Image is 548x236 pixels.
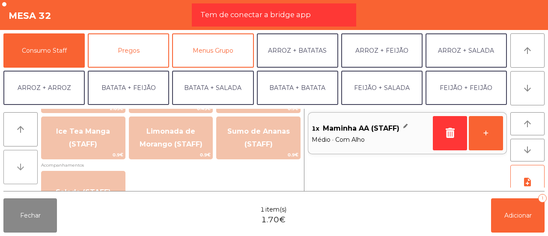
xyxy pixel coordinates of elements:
[3,112,38,146] button: arrow_upward
[88,33,169,68] button: Pregos
[3,71,85,105] button: ARROZ + ARROZ
[341,33,423,68] button: ARROZ + FEIJÃO
[9,9,51,22] h4: Mesa 32
[217,151,300,159] span: 0.9€
[522,83,533,93] i: arrow_downward
[261,214,286,226] span: 1.70€
[504,212,532,219] span: Adicionar
[3,198,57,233] button: Fechar
[491,198,545,233] button: Adicionar1
[42,151,125,159] span: 0.9€
[469,116,503,150] button: +
[172,71,253,105] button: BATATA + SALADA
[538,194,547,203] div: 1
[129,105,213,113] span: 0.45€
[257,33,338,68] button: ARROZ + BATATAS
[140,127,203,148] span: Limonada de Morango (STAFF)
[426,71,507,105] button: FEIJÃO + FEIJÃO
[227,127,290,148] span: Sumo de Ananas (STAFF)
[15,162,26,172] i: arrow_downward
[522,45,533,56] i: arrow_upward
[200,9,311,20] span: Tem de conectar a bridge app
[522,119,533,129] i: arrow_upward
[522,177,533,187] i: note_add
[510,71,545,105] button: arrow_downward
[426,33,507,68] button: ARROZ + SALADA
[56,188,111,196] span: Salada (STAFF)
[129,151,213,159] span: 0.9€
[323,122,399,135] span: Maminha AA (STAFF)
[522,145,533,155] i: arrow_downward
[265,205,286,214] span: item(s)
[510,139,545,162] button: arrow_downward
[3,150,38,184] button: arrow_downward
[341,71,423,105] button: FEIJÃO + SALADA
[41,161,301,169] span: Acompanhamentos
[510,112,545,135] button: arrow_upward
[510,165,545,199] button: note_add
[172,33,253,68] button: Menus Grupo
[312,135,429,144] span: Médio · Com Alho
[88,71,169,105] button: BATATA + FEIJÃO
[260,205,265,214] span: 1
[217,105,300,113] span: 0.9€
[56,127,110,148] span: Ice Tea Manga (STAFF)
[312,122,319,135] span: 1x
[3,33,85,68] button: Consumo Staff
[15,124,26,134] i: arrow_upward
[510,33,545,68] button: arrow_upward
[257,71,338,105] button: BATATA + BATATA
[42,105,125,113] span: 2.03€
